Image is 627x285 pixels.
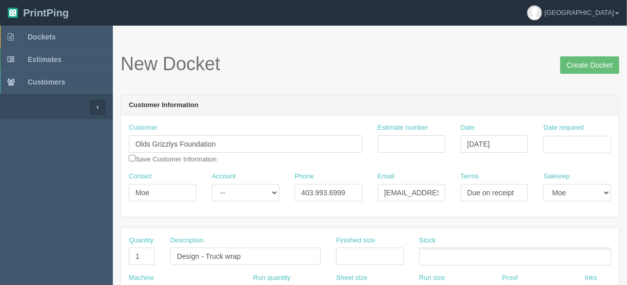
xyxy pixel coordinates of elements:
label: Sheet size [336,273,367,283]
label: Phone [295,172,314,181]
h1: New Docket [121,54,619,74]
label: Date required [543,123,584,133]
label: Machine [129,273,154,283]
label: Terms [461,172,479,181]
label: Inks [585,273,597,283]
header: Customer Information [121,95,619,116]
label: Contact [129,172,152,181]
img: avatar_default-7531ab5dedf162e01f1e0bb0964e6a185e93c5c22dfe317fb01d7f8cd2b1632c.jpg [527,6,542,20]
label: Customer [129,123,158,133]
input: Create Docket [560,56,619,74]
div: Save Customer Information [129,123,362,164]
label: Finished size [336,236,375,246]
label: Account [212,172,236,181]
img: logo-3e63b451c926e2ac314895c53de4908e5d424f24456219fb08d385ab2e579770.png [8,8,18,18]
label: Salesrep [543,172,570,181]
label: Date [461,123,475,133]
label: Stock [419,236,436,246]
span: Customers [28,78,65,86]
label: Quantity [129,236,153,246]
label: Description [170,236,204,246]
span: Estimates [28,55,62,64]
span: Dockets [28,33,55,41]
label: Proof [502,273,518,283]
input: Enter customer name [129,135,362,153]
label: Estimate number [378,123,428,133]
label: Run quantity [253,273,291,283]
label: Run size [419,273,445,283]
label: Email [378,172,395,181]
